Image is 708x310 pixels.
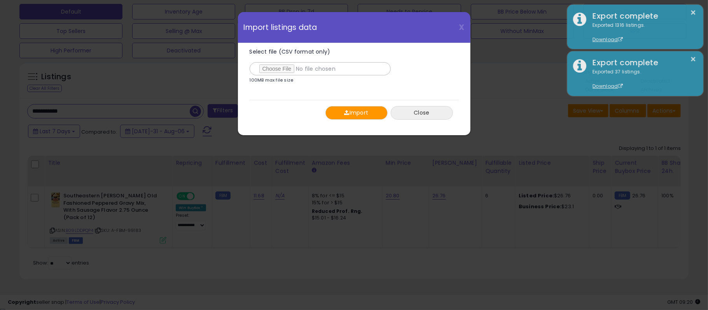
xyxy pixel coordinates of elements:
div: Exported 37 listings. [587,68,698,90]
button: Import [325,106,388,120]
button: × [691,8,697,17]
button: × [691,54,697,64]
span: Import listings data [244,24,317,31]
div: Export complete [587,57,698,68]
a: Download [593,83,623,89]
a: Download [593,36,623,43]
span: X [459,22,465,33]
button: Close [391,106,453,120]
div: Export complete [587,10,698,22]
span: Select file (CSV format only) [250,48,330,56]
div: Exported 1316 listings. [587,22,698,44]
p: 100MB max file size [250,78,294,82]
